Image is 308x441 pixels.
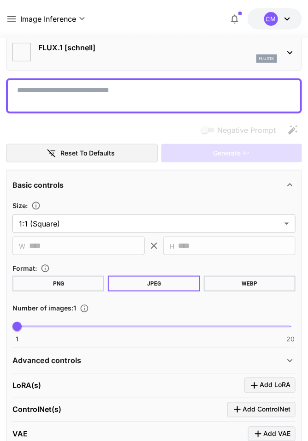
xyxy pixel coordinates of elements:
[12,380,41,391] p: LoRA(s)
[12,304,76,312] span: Number of images : 1
[244,378,296,393] button: Click to add LoRA
[19,218,280,229] span: 1:1 (Square)
[20,13,76,24] span: Image Inference
[12,429,28,440] p: VAE
[38,42,277,53] p: FLUX.1 [schnell]
[204,276,296,292] button: WEBP
[218,125,276,136] span: Negative Prompt
[37,264,53,273] button: Choose the file format for the output image.
[260,380,291,391] span: Add LoRA
[12,202,28,209] span: Size :
[199,124,284,136] span: Negative prompts are not compatible with the selected model.
[248,8,302,30] button: $0.00CM
[16,335,18,344] span: 1
[12,264,37,272] span: Format :
[264,12,278,26] div: CM
[287,335,295,344] span: 20
[12,179,64,191] p: Basic controls
[264,429,291,440] span: Add VAE
[76,304,93,313] button: Specify how many images to generate in a single request. Each image generation will be charged se...
[259,55,274,62] p: flux1s
[170,241,174,251] span: H
[243,404,291,416] span: Add ControlNet
[12,276,104,292] button: PNG
[12,38,295,66] div: FLUX.1 [schnell]flux1s
[12,355,81,366] p: Advanced controls
[12,350,295,372] div: Advanced controls
[12,404,61,415] p: ControlNet(s)
[19,241,25,251] span: W
[28,201,44,210] button: Adjust the dimensions of the generated image by specifying its width and height in pixels, or sel...
[227,402,296,417] button: Click to add ControlNet
[108,276,200,292] button: JPEG
[12,174,295,196] div: Basic controls
[6,144,157,163] button: Reset to defaults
